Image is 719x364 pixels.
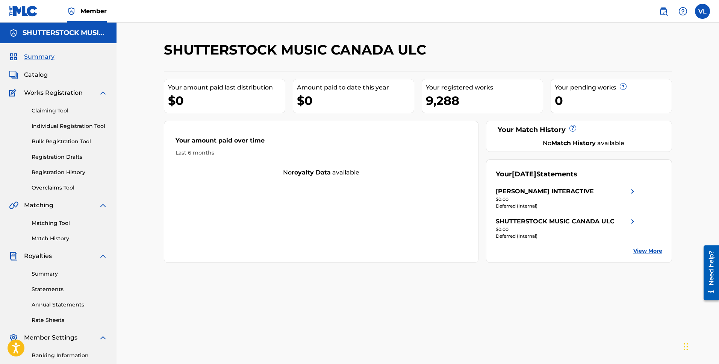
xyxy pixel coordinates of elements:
[168,83,285,92] div: Your amount paid last distribution
[9,333,18,342] img: Member Settings
[24,52,54,61] span: Summary
[659,7,668,16] img: search
[9,70,18,79] img: Catalog
[555,92,672,109] div: 0
[496,217,637,240] a: SHUTTERSTOCK MUSIC CANADA ULCright chevron icon$0.00Deferred (Internal)
[620,83,626,89] span: ?
[496,217,615,226] div: SHUTTERSTOCK MUSIC CANADA ULC
[9,29,18,38] img: Accounts
[98,201,107,210] img: expand
[656,4,671,19] a: Public Search
[9,52,18,61] img: Summary
[32,219,107,227] a: Matching Tool
[24,70,48,79] span: Catalog
[24,252,52,261] span: Royalties
[426,83,543,92] div: Your registered works
[297,83,414,92] div: Amount paid to date this year
[32,352,107,359] a: Banking Information
[496,125,662,135] div: Your Match History
[32,270,107,278] a: Summary
[633,247,662,255] a: View More
[496,187,594,196] div: [PERSON_NAME] INTERACTIVE
[32,184,107,192] a: Overclaims Tool
[32,107,107,115] a: Claiming Tool
[698,243,719,303] iframe: Resource Center
[67,7,76,16] img: Top Rightsholder
[32,138,107,146] a: Bulk Registration Tool
[24,201,53,210] span: Matching
[628,187,637,196] img: right chevron icon
[98,88,107,97] img: expand
[628,217,637,226] img: right chevron icon
[675,4,690,19] div: Help
[505,139,662,148] div: No available
[80,7,107,15] span: Member
[496,196,637,203] div: $0.00
[168,92,285,109] div: $0
[32,153,107,161] a: Registration Drafts
[24,333,77,342] span: Member Settings
[297,92,414,109] div: $0
[32,285,107,293] a: Statements
[32,316,107,324] a: Rate Sheets
[292,169,331,176] strong: royalty data
[496,226,637,233] div: $0.00
[681,328,719,364] iframe: Chat Widget
[570,125,576,131] span: ?
[32,122,107,130] a: Individual Registration Tool
[551,140,596,147] strong: Match History
[98,333,107,342] img: expand
[32,301,107,309] a: Annual Statements
[426,92,543,109] div: 9,288
[176,149,467,157] div: Last 6 months
[32,235,107,243] a: Match History
[9,201,18,210] img: Matching
[23,29,107,37] h5: SHUTTERSTOCK MUSIC CANADA ULC
[164,168,478,177] div: No available
[98,252,107,261] img: expand
[496,169,577,179] div: Your Statements
[9,52,54,61] a: SummarySummary
[9,6,38,17] img: MLC Logo
[9,252,18,261] img: Royalties
[496,233,637,240] div: Deferred (Internal)
[496,203,637,209] div: Deferred (Internal)
[512,170,536,178] span: [DATE]
[496,187,637,209] a: [PERSON_NAME] INTERACTIVEright chevron icon$0.00Deferred (Internal)
[9,88,19,97] img: Works Registration
[9,70,48,79] a: CatalogCatalog
[32,168,107,176] a: Registration History
[24,88,83,97] span: Works Registration
[555,83,672,92] div: Your pending works
[164,41,430,58] h2: SHUTTERSTOCK MUSIC CANADA ULC
[684,335,688,358] div: Drag
[695,4,710,19] div: User Menu
[176,136,467,149] div: Your amount paid over time
[678,7,687,16] img: help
